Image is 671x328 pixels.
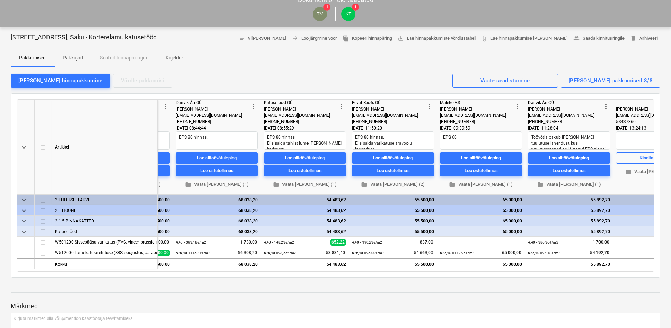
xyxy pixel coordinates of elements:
[176,125,258,131] div: [DATE] 08:44:44
[20,207,28,215] span: keyboard_arrow_down
[537,181,543,188] span: folder
[630,34,658,43] span: Arhiveeri
[18,76,102,85] div: [PERSON_NAME] hinnapakkumine
[55,195,155,205] div: 2 EHITUSEELARVE
[288,166,322,175] div: Loo ostutellimus
[481,35,487,42] span: attach_file
[443,181,519,189] span: Vaata [PERSON_NAME] (1)
[440,216,522,226] div: 65 000,00
[197,154,237,162] div: Loo alltöövõtuleping
[179,181,255,189] span: Vaata [PERSON_NAME] (1)
[478,33,571,44] a: Lae hinnapakkumise [PERSON_NAME]
[239,35,245,42] span: notes
[55,226,155,236] div: Katusetööd
[461,154,501,162] div: Loo alltöövõtuleping
[465,166,498,175] div: Loo ostutellimus
[440,251,474,255] small: 575,40 × 112,96€ / m2
[352,131,434,150] textarea: EPS 80 hinnas. Ei sisalda varikatuse äravoolu lahendust.
[528,179,610,190] button: Vaata [PERSON_NAME] (1)
[625,169,632,175] span: folder
[176,216,258,226] div: 68 038,20
[285,154,325,162] div: Loo alltöövõtuleping
[440,152,522,164] button: Loo alltöövõtuleping
[289,33,340,44] button: Loo järgmine voor
[264,205,346,216] div: 54 483,62
[151,239,170,245] span: 1 000,00
[528,226,610,237] div: 55 892,70
[176,106,249,112] div: [PERSON_NAME]
[20,143,28,152] span: keyboard_arrow_down
[573,35,580,42] span: people_alt
[264,152,346,164] button: Loo alltöövõtuleping
[528,165,610,176] button: Loo ostutellimus
[330,239,346,246] span: 652,22
[325,250,346,256] span: 53 831,40
[352,4,359,11] span: 1
[55,216,155,226] div: 2.1.5 PINNAKATTED
[589,250,610,256] span: 54 192,70
[176,195,258,205] div: 68 038,20
[528,216,610,226] div: 55 892,70
[240,239,258,245] span: 1 730,00
[323,4,330,11] span: 1
[176,131,258,150] textarea: EPS 80 hinnas.
[166,54,184,62] p: Kirjeldus
[343,34,392,43] span: Kopeeri hinnapäring
[340,33,395,44] button: Kopeeri hinnapäring
[528,119,602,125] div: [PHONE_NUMBER]
[264,179,346,190] button: Vaata [PERSON_NAME] (1)
[352,195,434,205] div: 55 500,00
[19,54,46,62] p: Pakkumised
[343,35,349,42] span: file_copy
[630,35,636,42] span: delete
[528,251,560,255] small: 575,40 × 94,18€ / m2
[528,240,558,244] small: 4,40 × 386,36€ / m2
[355,181,431,189] span: Vaata [PERSON_NAME] (2)
[440,131,522,150] textarea: EPS 60
[352,119,425,125] div: [PHONE_NUMBER]
[352,251,384,255] small: 575,40 × 95,00€ / m2
[267,181,343,189] span: Vaata [PERSON_NAME] (1)
[264,100,337,106] div: Katusetööd OÜ
[264,240,294,244] small: 4,40 × 148,23€ / m2
[440,106,514,112] div: [PERSON_NAME]
[161,102,170,111] span: more_vert
[176,165,258,176] button: Loo ostutellimus
[352,152,434,164] button: Loo alltöövõtuleping
[317,11,323,17] span: TV
[264,119,337,125] div: [PHONE_NUMBER]
[352,240,382,244] small: 4,40 × 190,23€ / m2
[236,33,289,44] button: 9 [PERSON_NAME]
[352,216,434,226] div: 55 500,00
[52,100,158,195] div: Artikkel
[395,33,478,44] a: Lae hinnapakkumiste võrdlustabel
[200,166,234,175] div: Loo ostutellimus
[528,125,610,131] div: [DATE] 11:28:04
[176,226,258,237] div: 68 038,20
[398,34,476,43] span: Lae hinnapakkumiste võrdlustabel
[352,100,425,106] div: Reval Roofs OÜ
[528,100,602,106] div: Danvik Äri OÜ
[20,228,28,236] span: keyboard_arrow_down
[440,226,522,237] div: 65 000,00
[440,100,514,106] div: Maleko AS
[261,258,349,269] div: 54 483,62
[636,294,671,328] iframe: Chat Widget
[425,102,434,111] span: more_vert
[349,258,437,269] div: 55 500,00
[176,251,210,255] small: 575,40 × 115,24€ / m2
[55,247,155,258] div: W512000 Lamekatuse ehituse (SBS, soojustus, parapetiplekid, suitsuluugi paigaldus koos mootoriga,...
[528,131,610,150] textarea: Töövõtja pakub [PERSON_NAME] tuulutuse lahendust, kus tuulutussooned on lõigatud EPS plaadi pealm...
[264,165,346,176] button: Loo ostutellimus
[501,250,522,256] span: 65 000,00
[341,7,355,21] div: Klaus Treimann
[264,106,337,112] div: [PERSON_NAME]
[361,181,367,188] span: folder
[55,205,155,215] div: 2.1 HOONE
[237,250,258,256] span: 66 308,20
[264,113,330,118] span: [EMAIL_ADDRESS][DOMAIN_NAME]
[264,125,346,131] div: [DATE] 08:55:29
[528,113,594,118] span: [EMAIL_ADDRESS][DOMAIN_NAME]
[148,250,170,256] span: 46 500,00
[569,76,653,85] div: [PERSON_NAME] pakkumised 8/8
